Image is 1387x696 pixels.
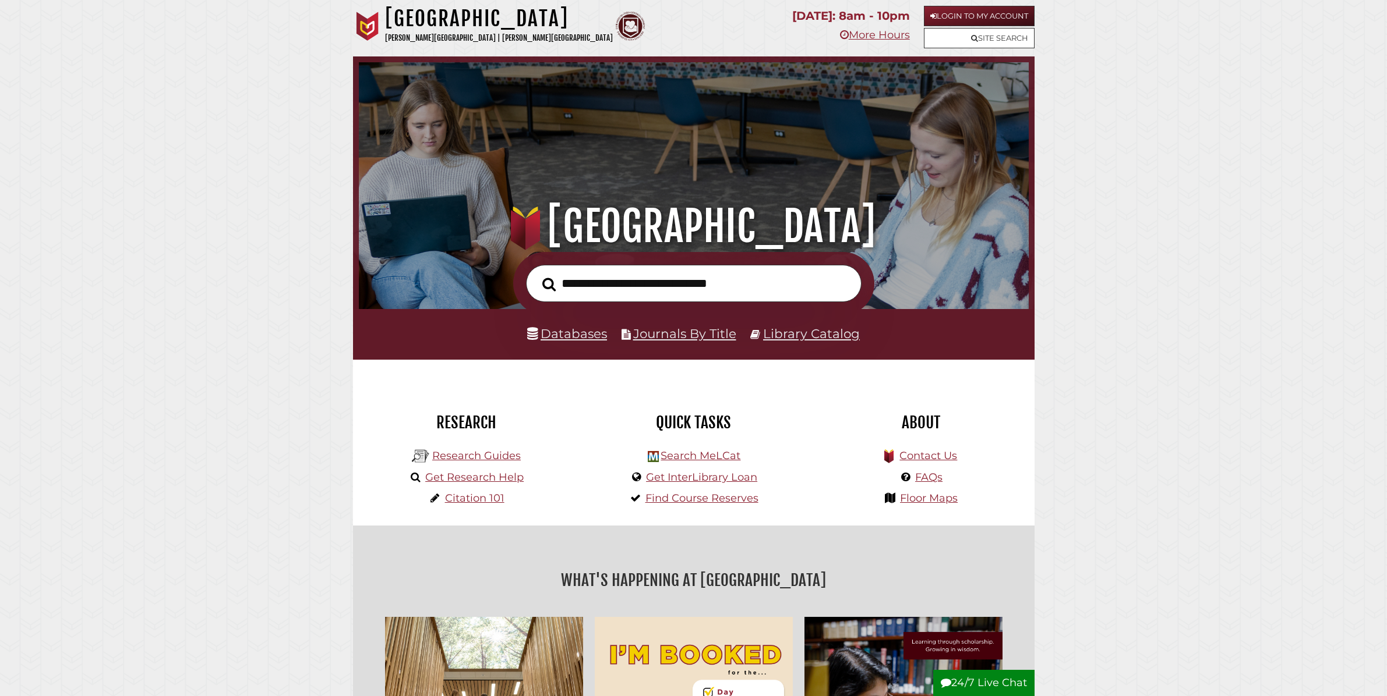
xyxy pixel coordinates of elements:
[899,449,957,462] a: Contact Us
[633,326,736,341] a: Journals By Title
[616,12,645,41] img: Calvin Theological Seminary
[645,492,758,505] a: Find Course Reserves
[353,12,382,41] img: Calvin University
[915,471,943,484] a: FAQs
[792,6,910,26] p: [DATE]: 8am - 10pm
[661,449,740,462] a: Search MeLCat
[412,448,429,465] img: Hekman Library Logo
[924,6,1035,26] a: Login to My Account
[924,28,1035,48] a: Site Search
[840,29,910,41] a: More Hours
[385,31,613,45] p: [PERSON_NAME][GEOGRAPHIC_DATA] | [PERSON_NAME][GEOGRAPHIC_DATA]
[362,413,571,432] h2: Research
[900,492,958,505] a: Floor Maps
[379,201,1008,252] h1: [GEOGRAPHIC_DATA]
[425,471,524,484] a: Get Research Help
[527,326,607,341] a: Databases
[589,413,799,432] h2: Quick Tasks
[646,471,757,484] a: Get InterLibrary Loan
[445,492,504,505] a: Citation 101
[385,6,613,31] h1: [GEOGRAPHIC_DATA]
[816,413,1026,432] h2: About
[648,451,659,462] img: Hekman Library Logo
[542,277,556,292] i: Search
[362,567,1026,594] h2: What's Happening at [GEOGRAPHIC_DATA]
[537,274,562,295] button: Search
[432,449,521,462] a: Research Guides
[763,326,860,341] a: Library Catalog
